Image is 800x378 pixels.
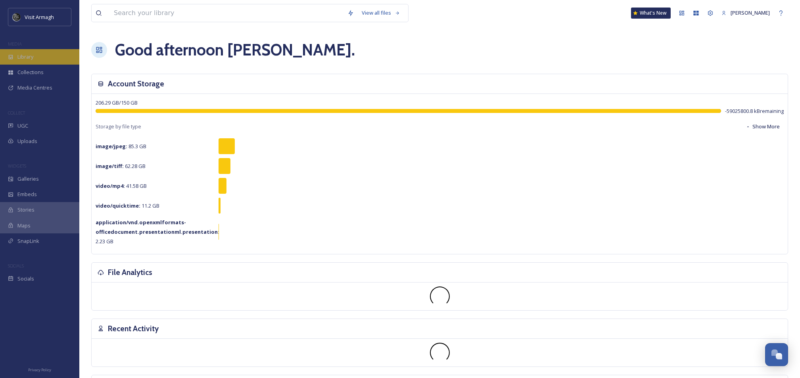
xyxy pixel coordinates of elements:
[28,365,51,374] a: Privacy Policy
[8,163,26,169] span: WIDGETS
[96,162,146,170] span: 62.28 GB
[17,206,35,214] span: Stories
[110,4,343,22] input: Search your library
[96,123,141,130] span: Storage by file type
[17,122,28,130] span: UGC
[17,175,39,183] span: Galleries
[17,69,44,76] span: Collections
[742,119,784,134] button: Show More
[96,182,125,189] strong: video/mp4 :
[96,202,159,209] span: 11.2 GB
[96,143,127,150] strong: image/jpeg :
[96,143,146,150] span: 85.3 GB
[96,219,219,245] span: 2.23 GB
[17,275,34,283] span: Socials
[17,237,39,245] span: SnapLink
[358,5,404,21] a: View all files
[108,267,152,278] h3: File Analytics
[25,13,54,21] span: Visit Armagh
[17,191,37,198] span: Embeds
[765,343,788,366] button: Open Chat
[108,78,164,90] h3: Account Storage
[731,9,770,16] span: [PERSON_NAME]
[8,41,22,47] span: MEDIA
[17,84,52,92] span: Media Centres
[96,219,219,235] strong: application/vnd.openxmlformats-officedocument.presentationml.presentation :
[96,202,140,209] strong: video/quicktime :
[96,99,138,106] span: 206.29 GB / 150 GB
[17,53,33,61] span: Library
[108,323,159,334] h3: Recent Activity
[8,110,25,116] span: COLLECT
[13,13,21,21] img: THE-FIRST-PLACE-VISIT-ARMAGH.COM-BLACK.jpg
[17,222,31,229] span: Maps
[115,38,355,62] h1: Good afternoon [PERSON_NAME] .
[725,107,784,115] span: -59025800.8 kB remaining
[718,5,774,21] a: [PERSON_NAME]
[96,162,124,170] strong: image/tiff :
[631,8,671,19] a: What's New
[17,137,37,145] span: Uploads
[28,367,51,372] span: Privacy Policy
[96,182,147,189] span: 41.58 GB
[8,263,24,269] span: SOCIALS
